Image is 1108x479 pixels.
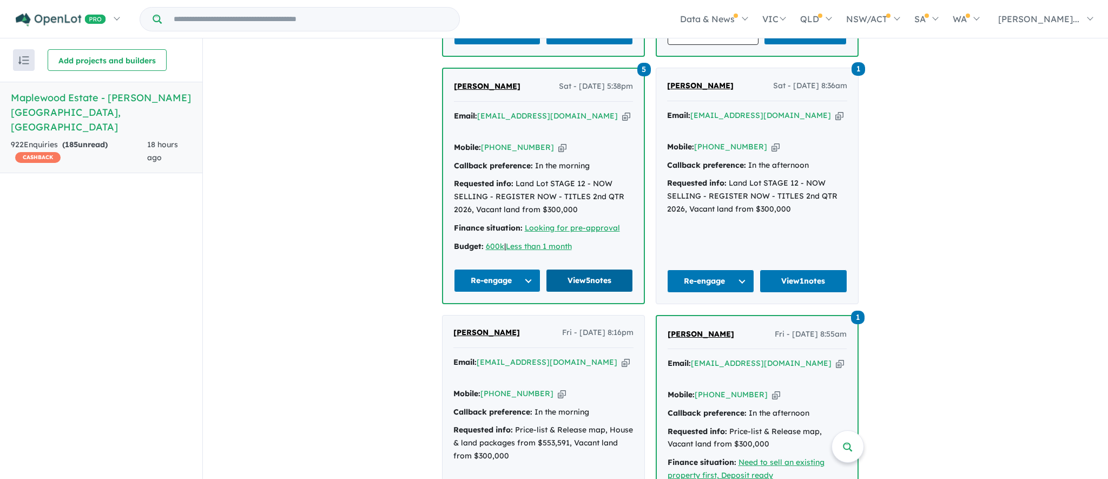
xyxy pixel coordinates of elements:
div: In the morning [454,160,633,173]
a: [PERSON_NAME] [667,80,734,93]
span: [PERSON_NAME] [454,81,520,91]
strong: Requested info: [668,426,727,436]
a: Less than 1 month [506,241,572,251]
a: 5 [637,62,651,76]
span: [PERSON_NAME]... [998,14,1079,24]
button: Copy [835,110,843,121]
strong: Budget: [454,241,484,251]
div: Price-list & Release map, Vacant land from $300,000 [668,425,847,451]
span: [PERSON_NAME] [667,81,734,90]
a: Looking for pre-approval [525,223,620,233]
strong: Callback preference: [454,161,533,170]
a: [PHONE_NUMBER] [481,142,554,152]
strong: ( unread) [62,140,108,149]
span: CASHBACK [15,152,61,163]
span: 185 [65,140,78,149]
div: In the afternoon [667,159,847,172]
button: Copy [772,389,780,401]
a: [PERSON_NAME] [453,326,520,339]
button: Copy [836,358,844,369]
span: Sat - [DATE] 5:38pm [559,80,633,93]
strong: Callback preference: [667,160,746,170]
a: [EMAIL_ADDRESS][DOMAIN_NAME] [690,110,831,120]
span: 1 [852,62,865,76]
button: Copy [558,388,566,399]
img: Openlot PRO Logo White [16,13,106,27]
button: Re-engage [667,270,755,293]
a: View5notes [546,269,633,292]
span: Fri - [DATE] 8:16pm [562,326,634,339]
strong: Finance situation: [454,223,523,233]
a: [EMAIL_ADDRESS][DOMAIN_NAME] [477,111,618,121]
strong: Requested info: [453,425,513,435]
span: Fri - [DATE] 8:55am [775,328,847,341]
a: [PHONE_NUMBER] [480,389,553,398]
div: In the morning [453,406,634,419]
div: In the afternoon [668,407,847,420]
span: Sat - [DATE] 8:36am [773,80,847,93]
strong: Mobile: [454,142,481,152]
div: Land Lot STAGE 12 - NOW SELLING - REGISTER NOW - TITLES 2nd QTR 2026, Vacant land from $300,000 [667,177,847,215]
a: View1notes [760,270,847,293]
a: [EMAIL_ADDRESS][DOMAIN_NAME] [691,358,832,368]
button: Copy [622,110,630,122]
button: Copy [558,142,566,153]
span: [PERSON_NAME] [453,327,520,337]
span: 1 [851,311,865,324]
a: [PERSON_NAME] [454,80,520,93]
span: 5 [637,63,651,76]
span: 18 hours ago [147,140,178,162]
h5: Maplewood Estate - [PERSON_NAME][GEOGRAPHIC_DATA] , [GEOGRAPHIC_DATA] [11,90,192,134]
button: Re-engage [454,269,541,292]
a: 1 [851,309,865,324]
strong: Email: [453,357,477,367]
strong: Mobile: [667,142,694,152]
strong: Requested info: [667,178,727,188]
strong: Mobile: [668,390,695,399]
a: [PHONE_NUMBER] [695,390,768,399]
strong: Requested info: [454,179,513,188]
strong: Email: [454,111,477,121]
strong: Email: [668,358,691,368]
button: Add projects and builders [48,49,167,71]
div: Price-list & Release map, House & land packages from $553,591, Vacant land from $300,000 [453,424,634,462]
a: [PERSON_NAME] [668,328,734,341]
div: 922 Enquir ies [11,139,147,165]
a: [PHONE_NUMBER] [694,142,767,152]
button: Copy [622,357,630,368]
div: Land Lot STAGE 12 - NOW SELLING - REGISTER NOW - TITLES 2nd QTR 2026, Vacant land from $300,000 [454,178,633,216]
img: sort.svg [18,56,29,64]
strong: Callback preference: [668,408,747,418]
a: 600k [486,241,504,251]
button: Copy [771,141,780,153]
a: [EMAIL_ADDRESS][DOMAIN_NAME] [477,357,617,367]
strong: Finance situation: [668,457,736,467]
div: | [454,240,633,253]
strong: Callback preference: [453,407,532,417]
strong: Email: [667,110,690,120]
strong: Mobile: [453,389,480,398]
a: 1 [852,61,865,76]
input: Try estate name, suburb, builder or developer [164,8,457,31]
span: [PERSON_NAME] [668,329,734,339]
